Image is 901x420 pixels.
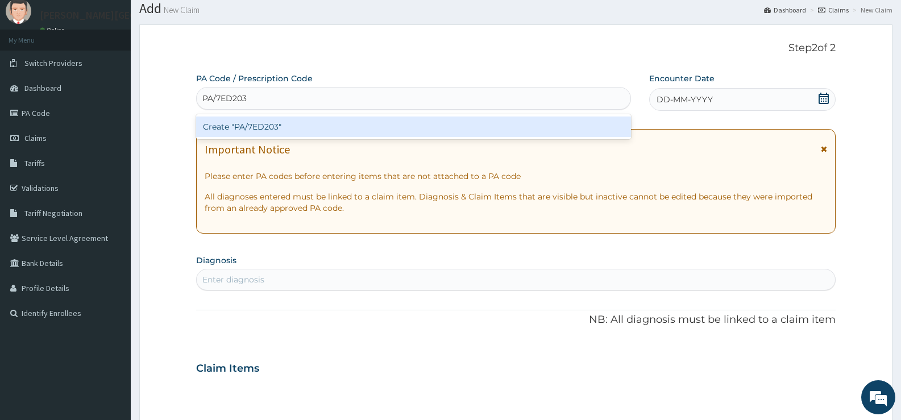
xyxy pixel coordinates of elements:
img: d_794563401_company_1708531726252_794563401 [21,57,46,85]
div: Enter diagnosis [202,274,264,285]
label: Encounter Date [649,73,715,84]
span: We're online! [66,133,157,248]
span: Tariff Negotiation [24,208,82,218]
h3: Claim Items [196,363,259,375]
a: Claims [818,5,849,15]
p: Step 2 of 2 [196,42,836,55]
p: Please enter PA codes before entering items that are not attached to a PA code [205,171,827,182]
p: [PERSON_NAME][GEOGRAPHIC_DATA] [40,10,208,20]
span: Dashboard [24,83,61,93]
p: All diagnoses entered must be linked to a claim item. Diagnosis & Claim Items that are visible bu... [205,191,827,214]
h1: Add [139,1,892,16]
div: Create "PA/7ED203" [196,117,631,137]
label: Diagnosis [196,255,236,266]
span: Tariffs [24,158,45,168]
h1: Important Notice [205,143,290,156]
li: New Claim [850,5,892,15]
span: Claims [24,133,47,143]
label: PA Code / Prescription Code [196,73,313,84]
div: Minimize live chat window [186,6,214,33]
small: New Claim [161,6,200,14]
span: DD-MM-YYYY [657,94,713,105]
span: Switch Providers [24,58,82,68]
div: Chat with us now [59,64,191,78]
a: Dashboard [764,5,806,15]
textarea: Type your message and hit 'Enter' [6,290,217,330]
a: Online [40,26,67,34]
p: NB: All diagnosis must be linked to a claim item [196,313,836,327]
